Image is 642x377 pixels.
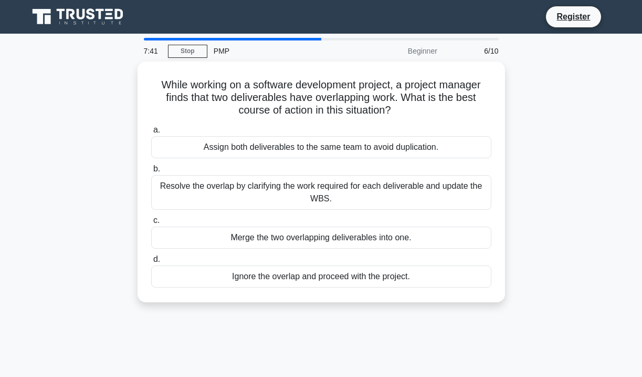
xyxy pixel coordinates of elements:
[153,125,160,134] span: a.
[150,78,492,117] h5: While working on a software development project, a project manager finds that two deliverables ha...
[207,40,352,62] div: PMP
[151,175,491,210] div: Resolve the overlap by clarifying the work required for each deliverable and update the WBS.
[153,216,160,225] span: c.
[151,136,491,158] div: Assign both deliverables to the same team to avoid duplication.
[444,40,505,62] div: 6/10
[138,40,168,62] div: 7:41
[151,227,491,249] div: Merge the two overlapping deliverables into one.
[153,164,160,173] span: b.
[550,10,596,23] a: Register
[352,40,444,62] div: Beginner
[151,266,491,288] div: Ignore the overlap and proceed with the project.
[168,45,207,58] a: Stop
[153,254,160,263] span: d.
